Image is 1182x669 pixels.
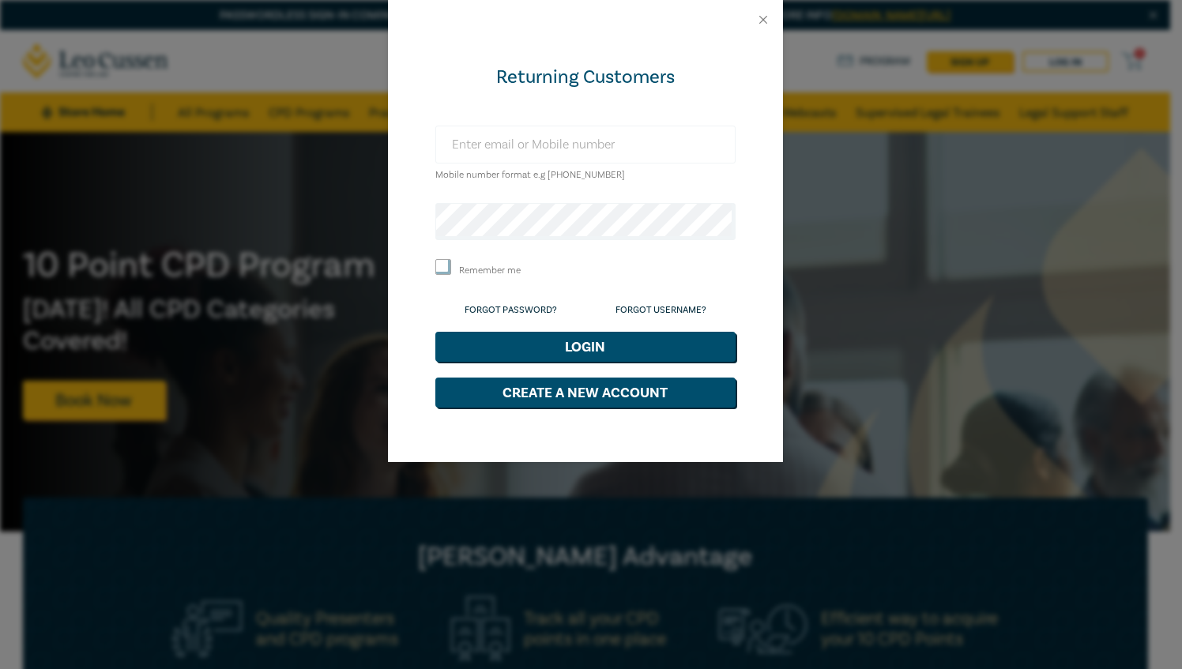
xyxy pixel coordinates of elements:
[465,304,557,316] a: Forgot Password?
[435,378,736,408] button: Create a New Account
[615,304,706,316] a: Forgot Username?
[756,13,770,27] button: Close
[435,169,625,181] small: Mobile number format e.g [PHONE_NUMBER]
[435,332,736,362] button: Login
[435,126,736,163] input: Enter email or Mobile number
[459,264,521,277] label: Remember me
[435,65,736,90] div: Returning Customers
